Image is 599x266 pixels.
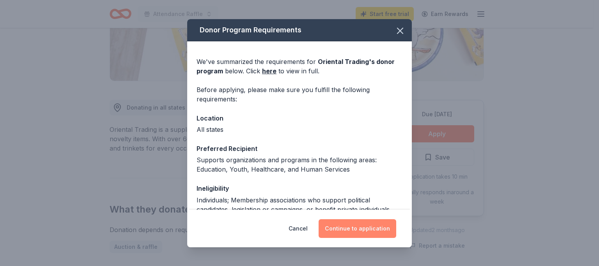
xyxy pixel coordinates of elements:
button: Continue to application [319,219,396,238]
div: Ineligibility [197,183,402,193]
div: Individuals; Membership associations who support political candidates, legislation or campaigns, ... [197,195,402,214]
div: Location [197,113,402,123]
div: Preferred Recipient [197,144,402,154]
div: Donor Program Requirements [187,19,412,41]
a: here [262,66,276,76]
div: All states [197,125,402,134]
div: We've summarized the requirements for below. Click to view in full. [197,57,402,76]
button: Cancel [289,219,308,238]
div: Before applying, please make sure you fulfill the following requirements: [197,85,402,104]
div: Supports organizations and programs in the following areas: Education, Youth, Healthcare, and Hum... [197,155,402,174]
